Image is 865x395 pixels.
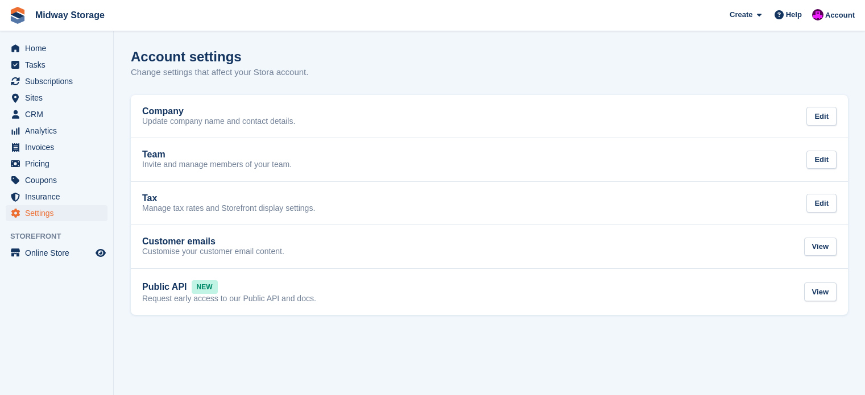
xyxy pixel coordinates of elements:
[25,205,93,221] span: Settings
[25,123,93,139] span: Analytics
[142,282,187,292] h2: Public API
[6,73,107,89] a: menu
[25,172,93,188] span: Coupons
[6,90,107,106] a: menu
[94,246,107,260] a: Preview store
[131,95,848,138] a: Company Update company name and contact details. Edit
[786,9,802,20] span: Help
[142,294,316,304] p: Request early access to our Public API and docs.
[6,57,107,73] a: menu
[812,9,823,20] img: Gordie Sorensen
[31,6,109,24] a: Midway Storage
[131,269,848,315] a: Public API NEW Request early access to our Public API and docs. View
[131,225,848,268] a: Customer emails Customise your customer email content. View
[804,238,837,256] div: View
[6,245,107,261] a: menu
[142,247,284,257] p: Customise your customer email content.
[142,149,165,160] h2: Team
[131,66,308,79] p: Change settings that affect your Stora account.
[9,7,26,24] img: stora-icon-8386f47178a22dfd0bd8f6a31ec36ba5ce8667c1dd55bd0f319d3a0aa187defe.svg
[6,123,107,139] a: menu
[6,172,107,188] a: menu
[25,90,93,106] span: Sites
[806,151,837,169] div: Edit
[6,189,107,205] a: menu
[825,10,855,21] span: Account
[10,231,113,242] span: Storefront
[142,236,216,247] h2: Customer emails
[6,205,107,221] a: menu
[25,189,93,205] span: Insurance
[25,245,93,261] span: Online Store
[730,9,752,20] span: Create
[142,193,157,203] h2: Tax
[192,280,218,294] span: NEW
[25,40,93,56] span: Home
[806,194,837,213] div: Edit
[6,40,107,56] a: menu
[142,203,315,214] p: Manage tax rates and Storefront display settings.
[6,106,107,122] a: menu
[131,49,242,64] h1: Account settings
[804,282,837,301] div: View
[25,156,93,172] span: Pricing
[142,160,292,170] p: Invite and manage members of your team.
[806,107,837,126] div: Edit
[131,182,848,225] a: Tax Manage tax rates and Storefront display settings. Edit
[25,73,93,89] span: Subscriptions
[25,106,93,122] span: CRM
[131,138,848,181] a: Team Invite and manage members of your team. Edit
[25,57,93,73] span: Tasks
[142,106,184,117] h2: Company
[6,156,107,172] a: menu
[142,117,295,127] p: Update company name and contact details.
[6,139,107,155] a: menu
[25,139,93,155] span: Invoices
